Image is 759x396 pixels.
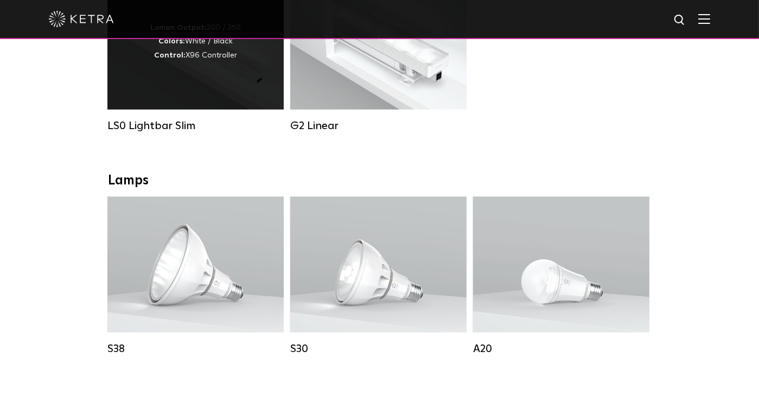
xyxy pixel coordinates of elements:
strong: Colors: [158,37,185,45]
div: G2 Linear [290,119,467,132]
div: 200 / 350 White / Black X96 Controller [150,21,241,62]
a: S30 Lumen Output:1100Colors:White / BlackBase Type:E26 Edison Base / GU24Beam Angles:15° / 25° / ... [290,197,467,360]
div: A20 [473,342,649,355]
a: S38 Lumen Output:1100Colors:White / BlackBase Type:E26 Edison Base / GU24Beam Angles:10° / 25° / ... [107,197,284,360]
strong: Control: [154,52,186,59]
a: A20 Lumen Output:600 / 800Colors:White / BlackBase Type:E26 Edison Base / GU24Beam Angles:Omni-Di... [473,197,649,360]
img: ketra-logo-2019-white [49,11,114,27]
div: S30 [290,342,467,355]
img: search icon [673,14,687,27]
div: Lamps [109,173,651,189]
div: S38 [107,342,284,355]
div: LS0 Lightbar Slim [107,119,284,132]
img: Hamburger%20Nav.svg [698,14,710,24]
